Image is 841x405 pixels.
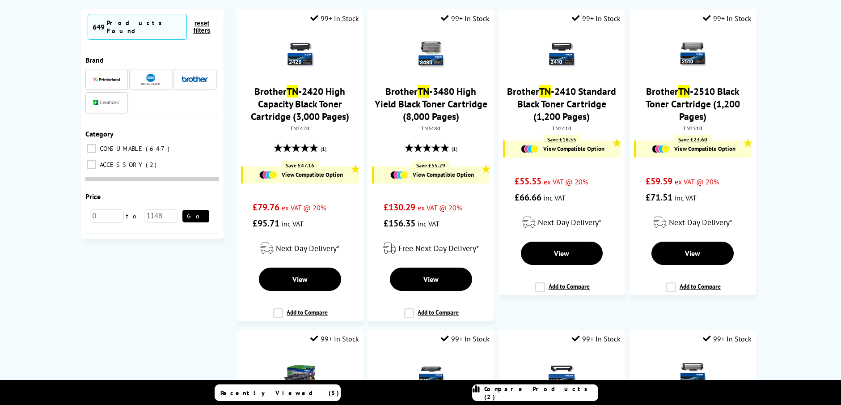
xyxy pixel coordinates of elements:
a: View [651,242,734,265]
img: brother-TN-2510-toner-box-small.png [677,38,708,70]
div: 99+ In Stock [441,334,490,343]
span: Next Day Delivery* [538,217,601,227]
mark: TN [678,85,690,98]
span: View [292,275,308,284]
div: 99+ In Stock [703,14,752,23]
div: Save £23.60 [674,135,712,144]
span: £55.55 [515,175,541,187]
div: 99+ In Stock [572,14,621,23]
span: Compare Products (2) [484,385,598,401]
a: BrotherTN-3480 High Yield Black Toner Cartridge (8,000 Pages) [375,85,487,123]
span: ex VAT @ 20% [418,203,462,212]
a: BrotherTN-2420 High Capacity Black Toner Cartridge (3,000 Pages) [251,85,349,123]
img: Cartridges [390,171,408,179]
a: Recently Viewed (5) [215,384,341,401]
input: 0 [90,209,124,223]
img: Brother-TN-243BK-Toner-Packaging-New-Small.png [415,359,447,390]
span: (1) [452,141,457,158]
span: Next Day Delivery* [276,243,339,253]
span: inc VAT [418,219,440,228]
span: inc VAT [675,193,697,202]
img: Brother-TN-2410-Toner-Packaging-New-Small.png [546,38,577,70]
img: Cartridges [259,171,277,179]
a: View Compatible Option [641,145,747,153]
a: View Compatible Option [248,171,354,179]
div: modal_delivery [503,210,621,235]
span: Free Next Day Delivery* [398,243,479,253]
span: £79.76 [253,201,279,213]
span: ex VAT @ 20% [282,203,326,212]
div: modal_delivery [634,210,752,235]
img: brother-TN-2510XL-toner-box-small.png [677,359,708,390]
div: Save £47.16 [281,161,319,170]
span: £95.71 [253,217,279,229]
span: £59.59 [646,175,672,187]
span: View Compatible Option [413,171,474,179]
span: £66.66 [515,192,541,203]
img: Brother-TN-2420-Toner-Packaging-New-Small.png [284,38,316,70]
span: £130.29 [384,201,415,213]
span: View [554,249,569,258]
a: View [259,268,341,291]
div: 99+ In Stock [441,14,490,23]
a: Compare Products (2) [472,384,598,401]
mark: TN [418,85,429,98]
img: Brother [182,76,208,82]
span: View Compatible Option [543,145,604,153]
img: Brother-TN-3480-Toner-Packaging-New-Small.png [415,38,447,70]
mark: TN [287,85,298,98]
div: modal_delivery [372,236,490,261]
span: Brand [85,55,104,64]
label: Add to Compare [666,282,721,299]
span: Recently Viewed (5) [220,389,339,397]
div: 99+ In Stock [310,14,359,23]
span: inc VAT [544,193,566,202]
span: 2 [146,161,159,169]
div: TN2510 [636,125,749,132]
label: Add to Compare [273,308,328,325]
span: ACCESSORY [97,161,145,169]
img: Brother-TN243-CMYK-Small.gif [284,359,316,390]
span: 647 [146,145,172,153]
input: ACCESSORY 2 [87,160,96,169]
a: View [390,268,472,291]
input: 1148 [144,209,178,223]
div: 99+ In Stock [703,334,752,343]
img: Brother-TN-1050-Toner-Packaging-New-Small.png [546,359,577,390]
span: £156.35 [384,217,415,229]
label: Add to Compare [404,308,459,325]
div: Products Found [107,19,182,35]
a: View [521,242,603,265]
span: Category [85,129,114,138]
label: Add to Compare [535,282,590,299]
div: TN3480 [374,125,487,132]
span: £71.51 [646,192,672,203]
div: modal_delivery [241,236,359,261]
span: to [124,212,144,220]
span: Next Day Delivery* [669,217,732,227]
img: Cartridges [652,145,670,153]
span: View Compatible Option [282,171,343,179]
input: CONSUMABLE 647 [87,144,96,153]
img: Printerland [93,77,120,81]
span: ex VAT @ 20% [675,177,719,186]
div: TN2410 [505,125,618,132]
span: 649 [93,22,105,31]
img: Cartridges [521,145,539,153]
div: 99+ In Stock [572,334,621,343]
div: Save £16.55 [543,135,581,144]
a: View Compatible Option [379,171,485,179]
a: View Compatible Option [510,145,616,153]
span: Price [85,192,101,201]
span: inc VAT [282,219,304,228]
mark: TN [539,85,551,98]
span: View [685,249,700,258]
div: Save £55.29 [412,161,450,170]
a: BrotherTN-2410 Standard Black Toner Cartridge (1,200 Pages) [507,85,616,123]
button: reset filters [187,19,216,34]
div: 99+ In Stock [310,334,359,343]
span: ex VAT @ 20% [544,177,588,186]
span: View Compatible Option [674,145,735,153]
a: BrotherTN-2510 Black Toner Cartridge (1,200 Pages) [646,85,740,123]
img: Lexmark [93,100,120,105]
